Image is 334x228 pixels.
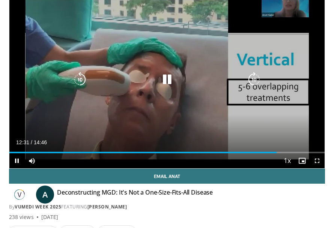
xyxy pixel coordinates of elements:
[36,186,54,204] a: A
[87,204,127,210] a: [PERSON_NAME]
[31,139,32,145] span: /
[57,189,213,201] h4: Deconstructing MGD: It's Not a One-Size-Fits-All Disease
[280,153,295,168] button: Playback Rate
[9,189,30,201] img: Vumedi Week 2025
[41,213,58,221] div: [DATE]
[9,152,325,153] div: Progress Bar
[295,153,310,168] button: Enable picture-in-picture mode
[9,169,325,184] a: Email Anat
[24,153,39,168] button: Mute
[310,153,325,168] button: Fullscreen
[16,139,29,145] span: 12:31
[9,153,24,168] button: Pause
[9,213,34,221] span: 238 views
[34,139,47,145] span: 14:46
[15,204,61,210] a: Vumedi Week 2025
[9,204,325,210] div: By FEATURING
